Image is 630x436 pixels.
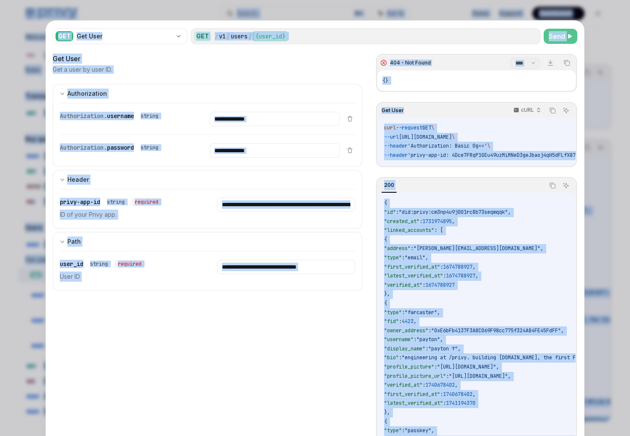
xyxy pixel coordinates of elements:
span: , [561,327,564,334]
span: : [402,254,405,261]
p: Get a user by user ID. [53,65,112,74]
span: "display_name" [384,345,425,352]
span: : [ [434,227,443,234]
span: 1741194370 [446,400,475,406]
span: "username" [384,336,414,343]
span: "profile_picture" [384,363,434,370]
span: username [107,112,134,120]
button: expand input section [53,232,362,251]
span: password [107,144,134,151]
span: , [508,373,511,379]
span: user_id [60,260,83,268]
span: --url [384,134,399,140]
div: / [248,32,252,40]
div: GET [56,31,73,41]
span: }, [384,291,390,297]
span: "id" [384,209,396,215]
span: : [411,245,414,252]
div: Get User [53,54,362,64]
span: {} [382,77,388,84]
p: ID of your Privy app. [60,210,197,220]
span: curl [384,124,396,131]
span: Send [549,31,565,41]
span: --header [384,143,408,149]
span: privy-app-id [60,198,100,206]
span: "linked_accounts" [384,227,434,234]
span: : [422,382,425,388]
span: --request [396,124,422,131]
span: 4423 [402,318,414,325]
div: Path [67,237,81,247]
span: Authorization. [60,144,107,151]
span: { [384,300,387,307]
div: 404 - Not Found [390,59,431,66]
div: privy-app-id [60,198,162,206]
span: : [440,391,443,398]
span: : [425,345,428,352]
span: "first_verified_at" [384,264,440,270]
div: / [227,32,230,40]
div: GET [194,31,211,41]
span: , [440,336,443,343]
span: : [422,282,425,288]
span: "fid" [384,318,399,325]
span: { [384,236,387,243]
div: v1 [219,32,226,40]
span: , [414,318,416,325]
span: "verified_at" [384,282,422,288]
span: : [414,336,416,343]
button: expand input section [53,170,362,189]
span: 1731974895 [422,218,452,225]
span: 'Authorization: Basic Og==' [408,143,487,149]
button: expand input section [53,84,362,103]
span: 1674788927 [443,264,472,270]
span: "passkey" [405,427,431,434]
span: : [428,327,431,334]
span: , [437,309,440,316]
div: Authorization.username [60,112,162,120]
button: GETGet User [53,27,187,45]
div: string [141,144,158,151]
div: required [131,198,162,206]
div: string [107,199,125,205]
span: Get User [382,107,404,114]
span: "verified_at" [384,382,422,388]
button: Copy the contents from the code block [547,180,558,191]
span: , [508,209,511,215]
span: \ [452,134,455,140]
span: }, [384,409,390,416]
button: Copy the contents from the code block [547,105,558,116]
span: , [431,427,434,434]
span: : [402,309,405,316]
span: "address" [384,245,411,252]
span: : [434,363,437,370]
span: "[URL][DOMAIN_NAME]" [449,373,508,379]
div: string [141,113,158,119]
span: { [384,418,387,425]
span: "payton ↑" [428,345,458,352]
span: \ [487,143,490,149]
div: users [231,32,248,40]
span: : [399,354,402,361]
span: : [440,264,443,270]
span: , [540,245,543,252]
button: Ask AI [561,180,571,191]
span: , [472,264,475,270]
div: required [115,260,145,268]
span: 1740678402 [443,391,472,398]
button: Ask AI [561,105,571,116]
span: { [384,199,387,206]
span: "payton" [416,336,440,343]
span: "0xE6bFb4137F3A8C069F98cc775f324A84FE45FdFF" [431,327,561,334]
div: string [90,261,108,267]
span: "profile_picture_url" [384,373,446,379]
span: "email" [405,254,425,261]
button: Send [544,29,577,44]
span: "latest_verified_at" [384,400,443,406]
span: , [496,363,499,370]
span: "owner_address" [384,327,428,334]
div: Authorization.password [60,143,162,152]
span: [URL][DOMAIN_NAME] [399,134,452,140]
button: cURL [509,103,545,118]
span: "[URL][DOMAIN_NAME]" [437,363,496,370]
